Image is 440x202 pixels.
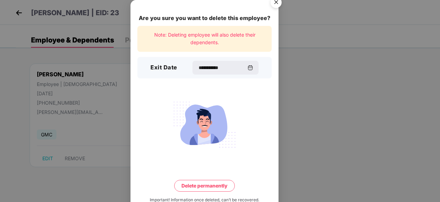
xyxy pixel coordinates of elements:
[150,63,177,72] h3: Exit Date
[137,14,272,22] div: Are you sure you want to delete this employee?
[137,26,272,52] div: Note: Deleting employee will also delete their dependents.
[248,65,253,70] img: svg+xml;base64,PHN2ZyBpZD0iQ2FsZW5kYXItMzJ4MzIiIHhtbG5zPSJodHRwOi8vd3d3LnczLm9yZy8yMDAwL3N2ZyIgd2...
[166,98,243,152] img: svg+xml;base64,PHN2ZyB4bWxucz0iaHR0cDovL3d3dy53My5vcmcvMjAwMC9zdmciIHdpZHRoPSIyMjQiIGhlaWdodD0iMT...
[174,180,235,192] button: Delete permanently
